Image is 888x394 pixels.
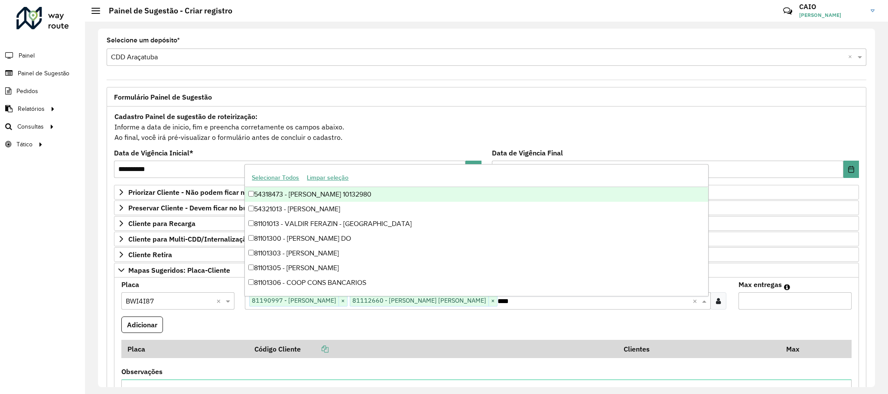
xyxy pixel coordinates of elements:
a: Cliente Retira [114,247,859,262]
span: Preservar Cliente - Devem ficar no buffer, não roteirizar [128,204,305,211]
em: Máximo de clientes que serão colocados na mesma rota com os clientes informados [784,284,790,291]
span: × [338,296,347,306]
span: Priorizar Cliente - Não podem ficar no buffer [128,189,270,196]
th: Clientes [618,340,780,358]
span: Clear all [216,296,224,306]
div: 54321013 - [PERSON_NAME] [245,202,708,216]
th: Código Cliente [249,340,618,358]
span: 81112660 - [PERSON_NAME] [PERSON_NAME] [350,295,488,306]
label: Data de Vigência Inicial [114,148,193,158]
button: Selecionar Todos [248,171,303,184]
div: 81101305 - [PERSON_NAME] [245,261,708,275]
div: 81101306 - COOP CONS BANCARIOS [245,275,708,290]
span: Pedidos [16,87,38,96]
a: Cliente para Multi-CDD/Internalização [114,232,859,246]
th: Max [780,340,815,358]
button: Adicionar [121,316,163,333]
div: 81101300 - [PERSON_NAME] DO [245,231,708,246]
a: Mapas Sugeridos: Placa-Cliente [114,263,859,278]
div: 81101303 - [PERSON_NAME] [245,246,708,261]
span: Clear all [693,296,700,306]
div: 81101013 - VALDIR FERAZIN - [GEOGRAPHIC_DATA] [245,216,708,231]
span: × [488,296,497,306]
label: Observações [121,366,163,377]
a: Contato Rápido [778,2,797,20]
h2: Painel de Sugestão - Criar registro [100,6,232,16]
span: Cliente Retira [128,251,172,258]
span: Painel [19,51,35,60]
span: Painel de Sugestão [18,69,69,78]
button: Choose Date [465,161,481,178]
a: Cliente para Recarga [114,216,859,231]
label: Max entregas [738,279,782,290]
span: [PERSON_NAME] [799,11,864,19]
div: 54318473 - [PERSON_NAME] 10132980 [245,187,708,202]
span: Cliente para Recarga [128,220,195,227]
span: Consultas [17,122,44,131]
span: Cliente para Multi-CDD/Internalização [128,236,250,242]
th: Placa [121,340,249,358]
span: 81190997 - [PERSON_NAME] [250,295,338,306]
span: Relatórios [18,104,45,113]
a: Copiar [301,345,329,353]
span: Clear all [848,52,855,62]
a: Priorizar Cliente - Não podem ficar no buffer [114,185,859,200]
strong: Cadastro Painel de sugestão de roteirização: [114,112,257,121]
div: Informe a data de inicio, fim e preencha corretamente os campos abaixo. Ao final, você irá pré-vi... [114,111,859,143]
label: Placa [121,279,139,290]
a: Preservar Cliente - Devem ficar no buffer, não roteirizar [114,200,859,215]
span: Formulário Painel de Sugestão [114,94,212,100]
h3: CAIO [799,3,864,11]
div: 81101311 - REST E PIZZ. ZANINE [245,290,708,305]
button: Choose Date [843,161,859,178]
span: Tático [16,140,33,149]
ng-dropdown-panel: Options list [244,164,708,296]
label: Data de Vigência Final [492,148,563,158]
span: Mapas Sugeridos: Placa-Cliente [128,267,230,274]
label: Selecione um depósito [107,35,180,45]
button: Limpar seleção [303,171,352,184]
